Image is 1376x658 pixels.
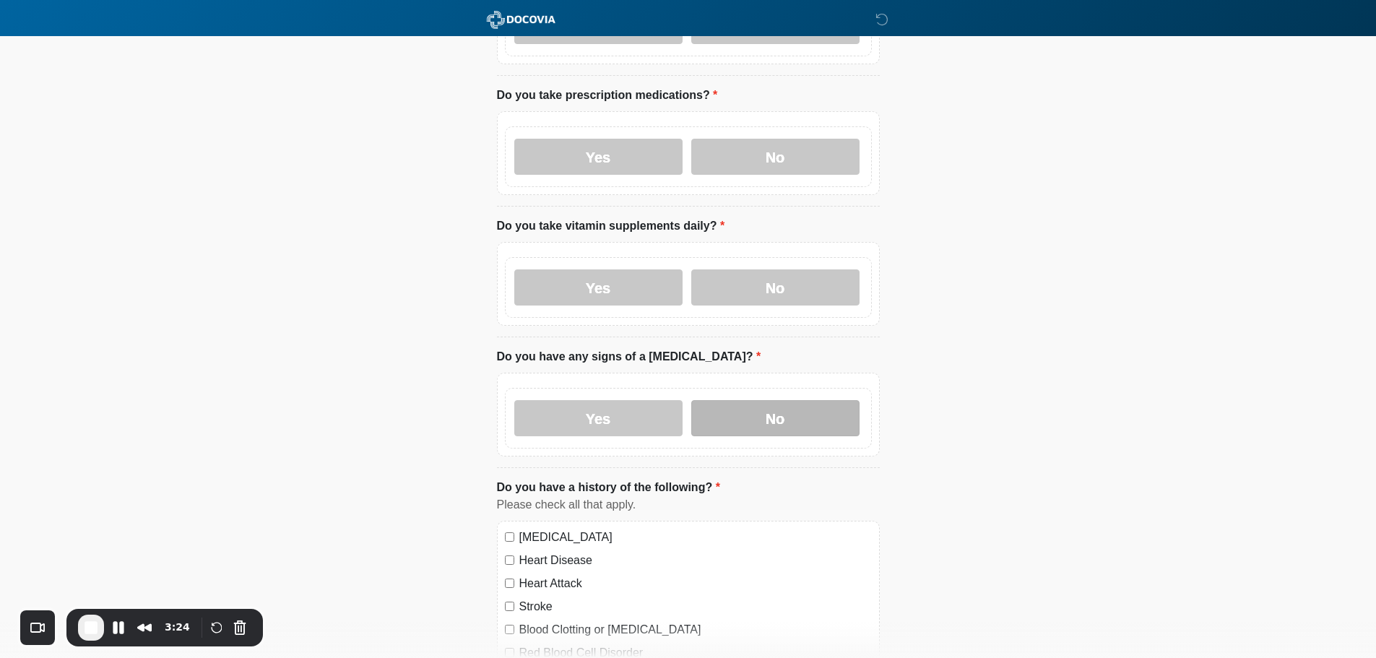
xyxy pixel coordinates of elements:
input: [MEDICAL_DATA] [505,532,514,542]
div: Please check all that apply. [497,496,880,514]
label: Yes [514,400,683,436]
label: Do you take vitamin supplements daily? [497,217,725,235]
label: Do you take prescription medications? [497,87,718,104]
input: Stroke [505,602,514,611]
label: Heart Disease [519,552,872,569]
label: No [691,400,860,436]
input: Heart Disease [505,555,514,565]
label: No [691,139,860,175]
label: Blood Clotting or [MEDICAL_DATA] [519,621,872,638]
label: Stroke [519,598,872,615]
label: Yes [514,139,683,175]
label: [MEDICAL_DATA] [519,529,872,546]
input: Heart Attack [505,579,514,588]
label: Yes [514,269,683,306]
label: Heart Attack [519,575,872,592]
label: No [691,269,860,306]
label: Do you have any signs of a [MEDICAL_DATA]? [497,348,761,365]
img: ABC Med Spa- GFEase Logo [483,11,560,29]
label: Do you have a history of the following? [497,479,720,496]
input: Blood Clotting or [MEDICAL_DATA] [505,625,514,634]
input: Red Blood Cell Disorder [505,648,514,657]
